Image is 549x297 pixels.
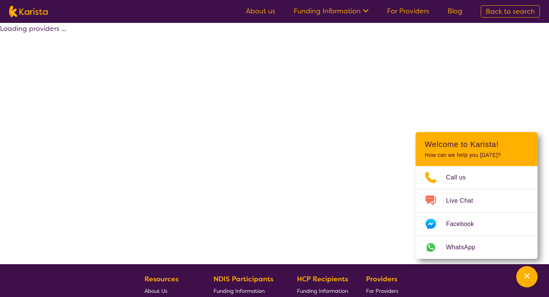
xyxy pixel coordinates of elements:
a: Back to search [481,5,540,18]
button: Channel Menu [516,266,538,287]
p: How can we help you [DATE]? [425,152,528,158]
div: Channel Menu [416,132,538,259]
span: For Providers [366,287,398,294]
a: Funding Information [294,6,369,16]
b: Resources [144,274,178,284]
span: Live Chat [446,195,482,207]
b: Providers [366,274,397,284]
ul: Choose channel [416,166,538,259]
span: WhatsApp [446,242,485,253]
a: Web link opens in a new tab. [416,236,538,259]
span: Funding Information [213,287,265,294]
a: About Us [144,285,196,297]
span: Back to search [486,7,535,16]
img: Karista logo [9,6,48,17]
a: Funding Information [297,285,348,297]
a: For Providers [366,285,401,297]
span: About Us [144,287,167,294]
a: About us [246,6,275,16]
b: HCP Recipients [297,274,348,284]
a: For Providers [387,6,429,16]
span: Call us [446,172,475,183]
a: Blog [448,6,462,16]
h2: Welcome to Karista! [425,140,528,149]
a: Funding Information [213,285,279,297]
span: Facebook [446,218,483,230]
b: NDIS Participants [213,274,273,284]
span: Funding Information [297,287,348,294]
